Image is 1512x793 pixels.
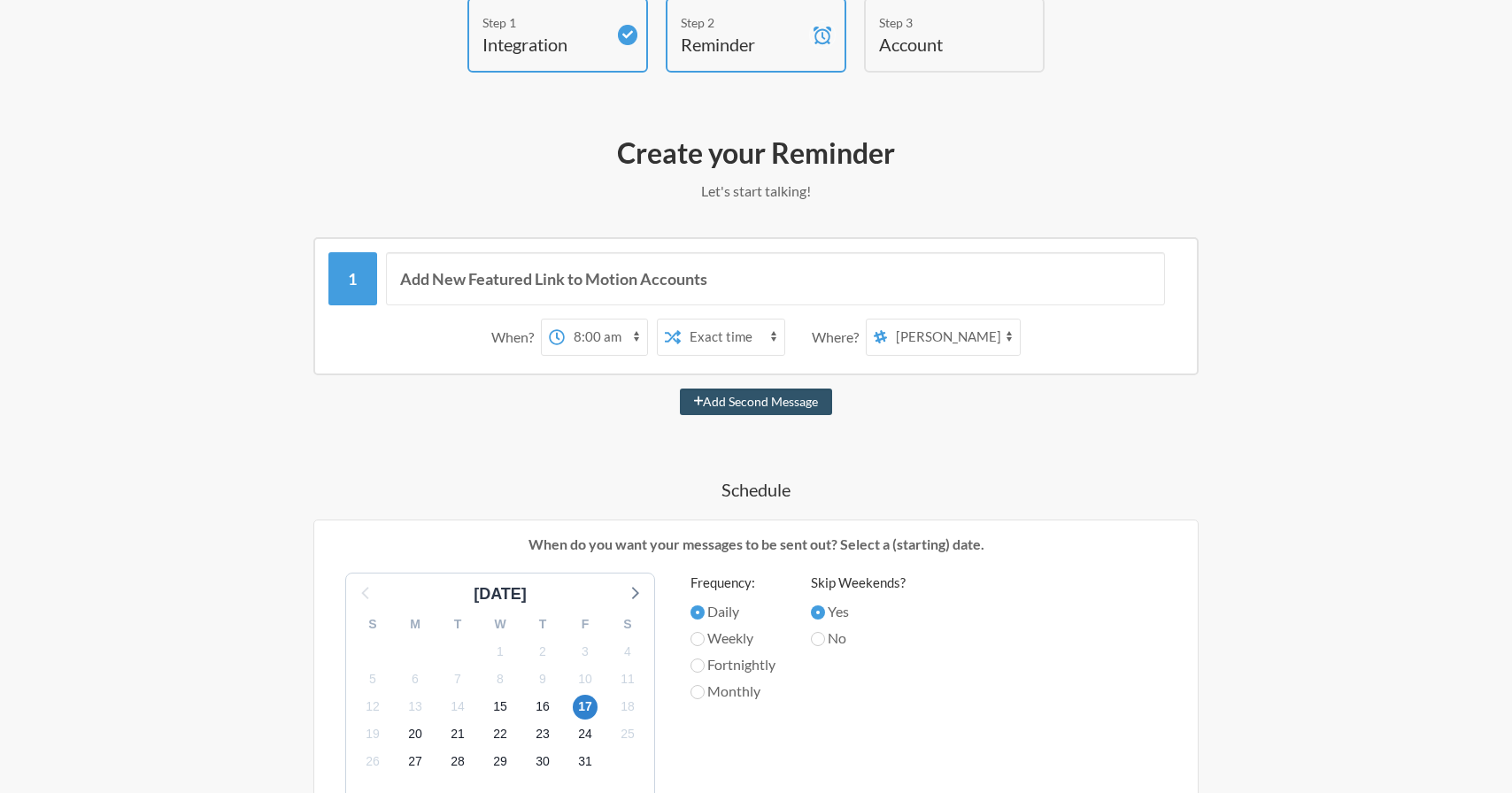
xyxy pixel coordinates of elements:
[690,627,775,649] label: Weekly
[243,135,1269,172] h2: Create your Reminder
[530,750,555,774] span: Sunday, November 30, 2025
[530,722,555,747] span: Sunday, November 23, 2025
[445,722,470,747] span: Friday, November 21, 2025
[445,695,470,720] span: Friday, November 14, 2025
[573,639,598,664] span: Monday, November 3, 2025
[328,534,1184,555] p: When do you want your messages to be sent out? Select a (starting) date.
[521,611,564,638] div: T
[479,611,521,638] div: W
[690,605,705,620] input: Daily
[681,32,805,57] h4: Reminder
[690,573,775,593] label: Frequency:
[445,750,470,774] span: Friday, November 28, 2025
[811,632,825,646] input: No
[879,13,1003,32] div: Step 3
[403,750,428,774] span: Thursday, November 27, 2025
[360,722,385,747] span: Wednesday, November 19, 2025
[351,611,394,638] div: S
[690,654,775,675] label: Fortnightly
[243,181,1269,202] p: Let's start talking!
[360,695,385,720] span: Wednesday, November 12, 2025
[811,605,825,620] input: Yes
[681,13,805,32] div: Step 2
[394,611,436,638] div: M
[530,695,555,720] span: Sunday, November 16, 2025
[690,658,705,673] input: Fortnightly
[482,32,606,57] h4: Integration
[615,666,640,691] span: Tuesday, November 11, 2025
[467,582,534,606] div: [DATE]
[690,685,705,699] input: Monthly
[436,611,479,638] div: T
[573,750,598,774] span: Monday, December 1, 2025
[488,666,513,691] span: Saturday, November 8, 2025
[690,681,775,702] label: Monthly
[491,319,541,356] div: When?
[488,750,513,774] span: Saturday, November 29, 2025
[482,13,606,32] div: Step 1
[680,389,833,415] button: Add Second Message
[564,611,606,638] div: F
[360,750,385,774] span: Wednesday, November 26, 2025
[445,666,470,691] span: Friday, November 7, 2025
[530,666,555,691] span: Sunday, November 9, 2025
[690,632,705,646] input: Weekly
[488,722,513,747] span: Saturday, November 22, 2025
[811,573,906,593] label: Skip Weekends?
[811,601,906,622] label: Yes
[690,601,775,622] label: Daily
[360,666,385,691] span: Wednesday, November 5, 2025
[386,252,1166,305] input: Message
[488,639,513,664] span: Saturday, November 1, 2025
[812,319,866,356] div: Where?
[606,611,649,638] div: S
[403,666,428,691] span: Thursday, November 6, 2025
[573,695,598,720] span: Monday, November 17, 2025
[615,695,640,720] span: Tuesday, November 18, 2025
[879,32,1003,57] h4: Account
[573,722,598,747] span: Monday, November 24, 2025
[403,695,428,720] span: Thursday, November 13, 2025
[488,695,513,720] span: Saturday, November 15, 2025
[615,722,640,747] span: Tuesday, November 25, 2025
[530,639,555,664] span: Sunday, November 2, 2025
[811,627,906,649] label: No
[573,666,598,691] span: Monday, November 10, 2025
[403,722,428,747] span: Thursday, November 20, 2025
[243,477,1269,502] h4: Schedule
[615,639,640,664] span: Tuesday, November 4, 2025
